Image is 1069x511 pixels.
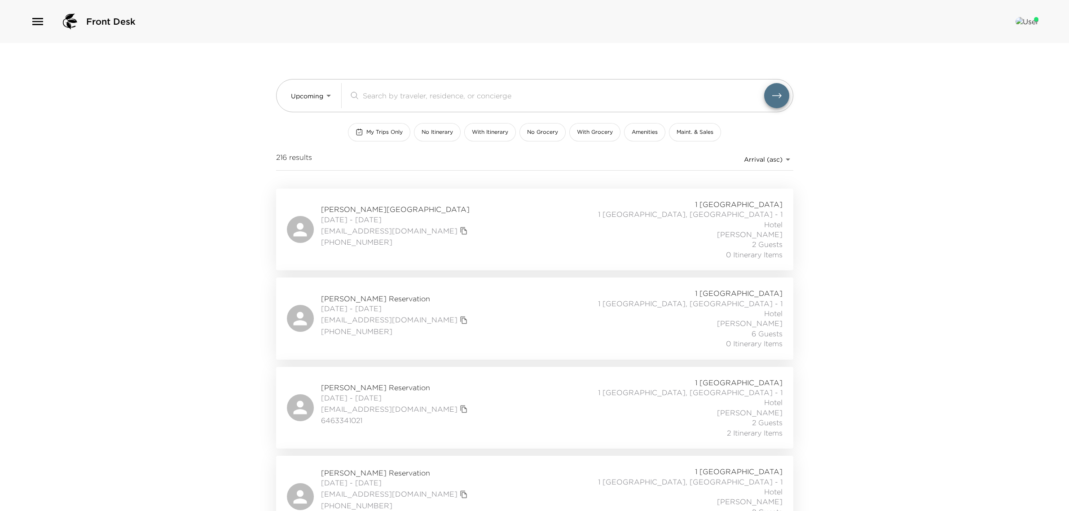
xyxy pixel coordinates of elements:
span: My Trips Only [366,128,403,136]
button: Amenities [624,123,665,141]
button: copy primary member email [458,314,470,326]
span: [PERSON_NAME] [717,497,783,507]
a: [PERSON_NAME] Reservation[DATE] - [DATE][EMAIL_ADDRESS][DOMAIN_NAME]copy primary member email[PHO... [276,278,793,359]
span: 1 [GEOGRAPHIC_DATA] [695,467,783,476]
button: No Itinerary [414,123,461,141]
span: With Grocery [577,128,613,136]
span: 1 [GEOGRAPHIC_DATA], [GEOGRAPHIC_DATA] - 1 Hotel [584,388,783,408]
span: 1 [GEOGRAPHIC_DATA], [GEOGRAPHIC_DATA] - 1 Hotel [584,299,783,319]
button: With Itinerary [464,123,516,141]
span: [DATE] - [DATE] [321,393,470,403]
span: 0 Itinerary Items [726,250,783,260]
span: 2 Itinerary Items [727,428,783,438]
a: [EMAIL_ADDRESS][DOMAIN_NAME] [321,315,458,325]
button: Maint. & Sales [669,123,721,141]
span: Amenities [632,128,658,136]
span: 1 [GEOGRAPHIC_DATA], [GEOGRAPHIC_DATA] - 1 Hotel [584,477,783,497]
span: [PHONE_NUMBER] [321,501,470,511]
button: My Trips Only [348,123,410,141]
a: [EMAIL_ADDRESS][DOMAIN_NAME] [321,404,458,414]
span: 1 [GEOGRAPHIC_DATA], [GEOGRAPHIC_DATA] - 1 Hotel [584,209,783,229]
a: [PERSON_NAME][GEOGRAPHIC_DATA][DATE] - [DATE][EMAIL_ADDRESS][DOMAIN_NAME]copy primary member emai... [276,189,793,270]
span: Maint. & Sales [677,128,713,136]
img: User [1016,17,1038,26]
a: [PERSON_NAME] Reservation[DATE] - [DATE][EMAIL_ADDRESS][DOMAIN_NAME]copy primary member email6463... [276,367,793,449]
span: 1 [GEOGRAPHIC_DATA] [695,199,783,209]
span: With Itinerary [472,128,508,136]
span: [DATE] - [DATE] [321,478,470,488]
span: No Itinerary [422,128,453,136]
span: [PHONE_NUMBER] [321,237,470,247]
button: copy primary member email [458,225,470,237]
a: [EMAIL_ADDRESS][DOMAIN_NAME] [321,489,458,499]
a: [EMAIL_ADDRESS][DOMAIN_NAME] [321,226,458,236]
span: Front Desk [86,15,136,28]
button: copy primary member email [458,403,470,415]
span: [PHONE_NUMBER] [321,326,470,336]
span: 2 Guests [752,418,783,427]
span: [PERSON_NAME] [717,408,783,418]
span: 6 Guests [752,329,783,339]
span: 1 [GEOGRAPHIC_DATA] [695,288,783,298]
span: 1 [GEOGRAPHIC_DATA] [695,378,783,388]
button: copy primary member email [458,488,470,501]
span: 0 Itinerary Items [726,339,783,348]
span: No Grocery [527,128,558,136]
span: [PERSON_NAME] [717,229,783,239]
span: [DATE] - [DATE] [321,215,470,225]
span: 6463341021 [321,415,470,425]
button: No Grocery [519,123,566,141]
img: logo [59,11,81,32]
span: [PERSON_NAME] Reservation [321,468,470,478]
span: [PERSON_NAME] Reservation [321,294,470,304]
span: [PERSON_NAME] Reservation [321,383,470,392]
span: [PERSON_NAME] [717,318,783,328]
span: [PERSON_NAME][GEOGRAPHIC_DATA] [321,204,470,214]
span: Arrival (asc) [744,155,783,163]
input: Search by traveler, residence, or concierge [363,90,764,101]
span: 2 Guests [752,239,783,249]
span: Upcoming [291,92,323,100]
span: [DATE] - [DATE] [321,304,470,313]
span: 216 results [276,152,312,167]
button: With Grocery [569,123,620,141]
